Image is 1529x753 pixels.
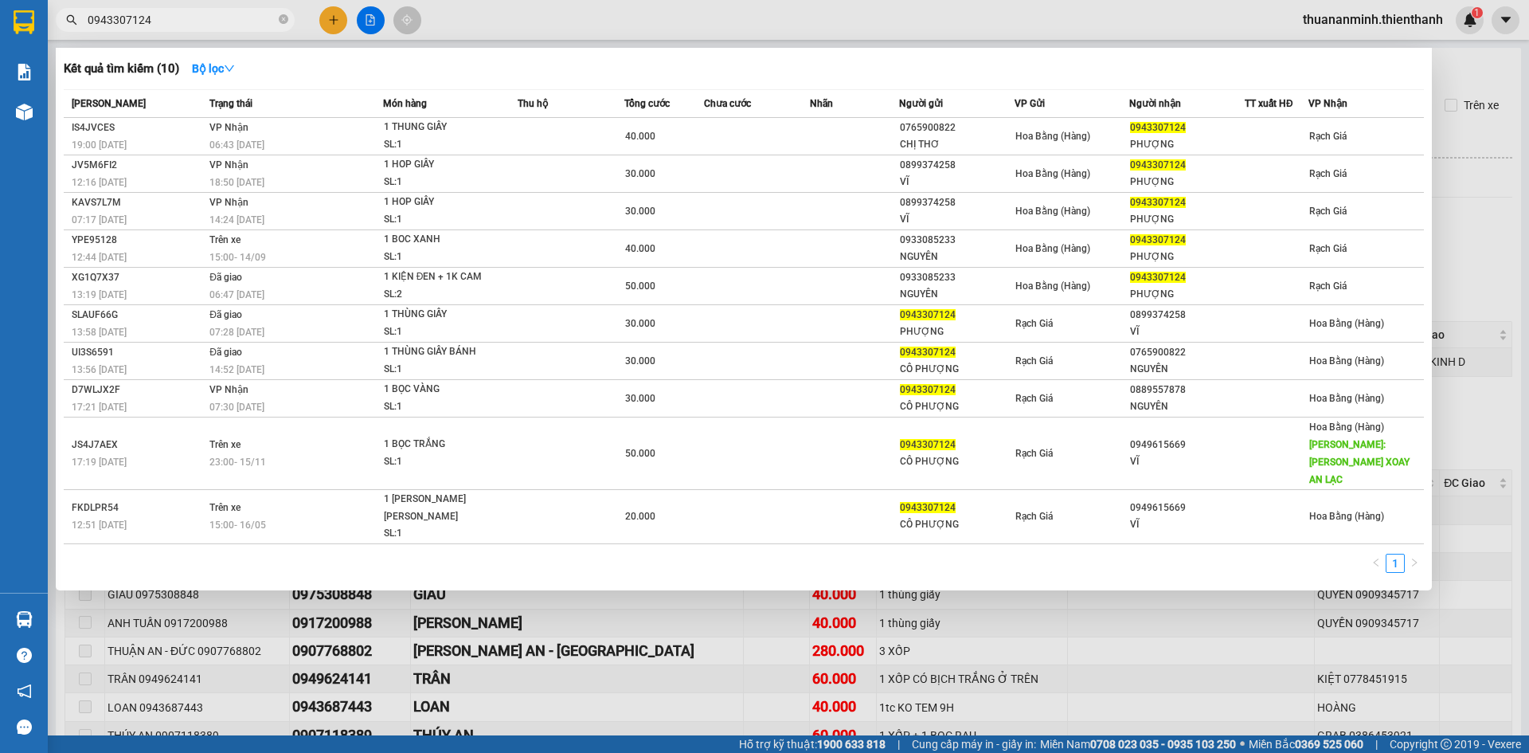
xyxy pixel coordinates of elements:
span: Người nhận [1129,98,1181,109]
span: question-circle [17,648,32,663]
strong: Bộ lọc [192,62,235,75]
span: close-circle [279,13,288,28]
span: Rạch Giá [1015,355,1053,367]
div: D7WLJX2F [72,382,205,398]
span: VP Nhận [1308,98,1347,109]
div: VĨ [900,174,1014,190]
div: PHƯỢNG [900,324,1014,340]
span: 30.000 [625,206,655,217]
img: warehouse-icon [16,611,33,628]
span: message [17,720,32,735]
div: SL: 1 [384,211,503,229]
div: CHỊ THƠ [900,136,1014,153]
span: 0943307124 [900,502,956,513]
div: KAVS7L7M [72,194,205,211]
div: VĨ [900,211,1014,228]
span: Tổng cước [624,98,670,109]
div: 0899374258 [900,194,1014,211]
span: Chưa cước [704,98,751,109]
div: SL: 2 [384,286,503,304]
span: 0943307124 [1130,272,1186,283]
span: 17:19 [DATE] [72,457,127,468]
div: 0933085233 [900,269,1014,286]
span: 19:00 [DATE] [72,139,127,151]
span: 14:24 [DATE] [209,214,264,226]
span: right [1410,558,1419,567]
span: left [1371,558,1381,567]
div: 0949615669 [1130,437,1244,453]
div: 1 BỌC TRẮNG [384,436,503,453]
span: 13:19 [DATE] [72,289,127,300]
div: XG1Q7X37 [72,269,205,286]
span: Hoa Bằng (Hàng) [1015,243,1090,254]
span: 07:17 [DATE] [72,214,127,226]
div: PHƯỢNG [1130,286,1244,303]
span: Đã giao [209,272,242,283]
span: Hoa Bằng (Hàng) [1309,318,1384,329]
span: 23:00 - 15/11 [209,457,266,468]
span: Người gửi [899,98,943,109]
span: 0943307124 [900,384,956,395]
div: SL: 1 [384,174,503,191]
div: 1 BỌC VÀNG [384,381,503,398]
div: PHƯỢNG [1130,136,1244,153]
div: NGUYÊN [1130,398,1244,415]
div: JS4J7AEX [72,437,205,453]
span: 0943307124 [1130,234,1186,245]
div: PHƯỢNG [1130,211,1244,228]
div: CÔ PHƯỢNG [900,361,1014,378]
span: 30.000 [625,318,655,329]
div: PHƯỢNG [1130,249,1244,265]
span: 0943307124 [1130,122,1186,133]
div: 1 BOC XANH [384,231,503,249]
span: 20.000 [625,511,655,522]
span: Thu hộ [518,98,548,109]
span: Trên xe [209,502,240,513]
div: VĨ [1130,453,1244,470]
span: Rạch Giá [1015,318,1053,329]
span: notification [17,684,32,699]
span: Hoa Bằng (Hàng) [1015,206,1090,217]
div: SL: 1 [384,136,503,154]
span: Đã giao [209,347,242,358]
div: IS4JVCES [72,120,205,136]
span: 15:00 - 16/05 [209,520,266,531]
div: CÔ PHƯỢNG [900,453,1014,470]
div: SL: 1 [384,525,503,543]
div: SL: 1 [384,324,503,341]
span: 0943307124 [900,347,956,358]
span: 07:28 [DATE] [209,327,264,338]
div: SL: 1 [384,398,503,416]
span: VP Nhận [209,159,248,171]
div: 0765900822 [1130,344,1244,361]
span: [PERSON_NAME] [72,98,146,109]
span: 12:51 [DATE] [72,520,127,531]
div: 1 THUNG GIẤY [384,119,503,136]
span: Hoa Bằng (Hàng) [1309,511,1384,522]
span: Rạch Giá [1015,511,1053,522]
span: Rạch Giá [1015,448,1053,459]
span: Rạch Giá [1015,393,1053,404]
button: right [1405,554,1424,573]
div: 0889557878 [1130,382,1244,398]
span: TT xuất HĐ [1245,98,1293,109]
a: 1 [1386,555,1404,572]
div: CÔ PHƯỢNG [900,516,1014,533]
span: Hoa Bằng (Hàng) [1309,355,1384,367]
li: Previous Page [1367,554,1386,573]
span: 0943307124 [1130,159,1186,171]
div: 1 KIỆN ĐEN + 1K CAM [384,269,503,286]
span: 12:44 [DATE] [72,252,127,263]
div: UI3S6591 [72,344,205,361]
div: YPE95128 [72,232,205,249]
span: 0943307124 [900,309,956,320]
div: 1 [PERSON_NAME] [PERSON_NAME] [PERSON_NAME] [384,491,503,525]
span: 07:30 [DATE] [209,402,264,413]
img: warehouse-icon [16,104,33,120]
li: 1 [1386,554,1405,573]
span: 12:16 [DATE] [72,177,127,188]
span: Hoa Bằng (Hàng) [1015,131,1090,142]
span: 30.000 [625,393,655,404]
div: 1 THÙNG GIẤY [384,306,503,324]
div: VĨ [1130,324,1244,340]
